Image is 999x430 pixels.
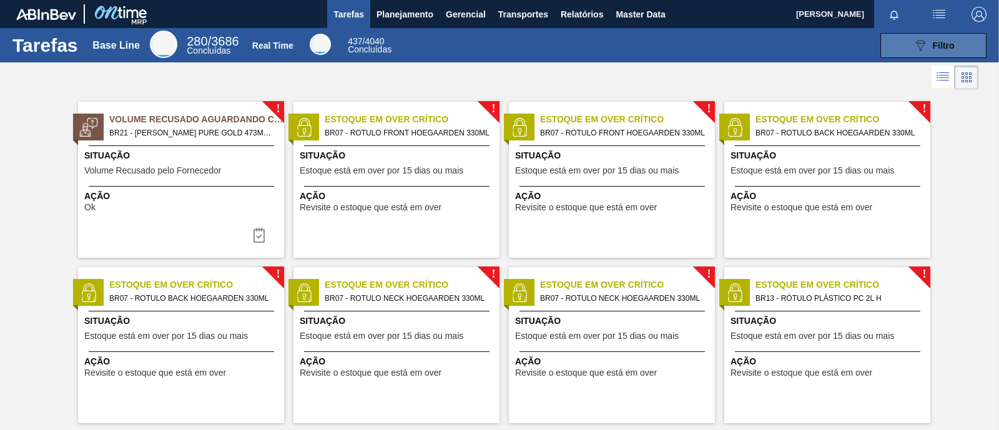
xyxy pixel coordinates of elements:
[731,203,872,212] span: Revisite o estoque que está em over
[510,283,529,302] img: status
[325,291,490,305] span: BR07 - ROTULO NECK HOEGAARDEN 330ML
[79,283,98,302] img: status
[300,166,463,175] span: Estoque está em over por 15 dias ou mais
[16,9,76,20] img: TNhmsLtSVTkK8tSr43FrP2fwEKptu5GPRR3wAAAABJRU5ErkJggg==
[300,368,441,378] span: Revisite o estoque que está em over
[515,315,712,328] span: Situação
[922,104,926,114] span: !
[515,355,712,368] span: Ação
[300,315,496,328] span: Situação
[755,113,930,126] span: Estoque em Over Crítico
[244,223,274,248] div: Completar tarefa: 29826852
[731,166,894,175] span: Estoque está em over por 15 dias ou mais
[491,270,495,279] span: !
[755,291,920,305] span: BR13 - RÓTULO PLÁSTICO PC 2L H
[348,44,391,54] span: Concluídas
[510,118,529,137] img: status
[300,190,496,203] span: Ação
[515,331,679,341] span: Estoque está em over por 15 dias ou mais
[276,270,280,279] span: !
[187,36,239,55] div: Base Line
[726,118,744,137] img: status
[187,34,207,48] span: 280
[109,126,274,140] span: BR21 - LATA STELLA PURE GOLD 473ML Volume - 617323
[731,355,927,368] span: Ação
[707,270,711,279] span: !
[874,6,914,23] button: Notificações
[955,66,978,89] div: Visão em Cards
[348,36,384,46] span: / 4040
[109,278,284,291] span: Estoque em Over Crítico
[300,149,496,162] span: Situação
[252,41,293,51] div: Real Time
[333,7,364,22] span: Tarefas
[84,331,248,341] span: Estoque está em over por 15 dias ou mais
[187,46,230,56] span: Concluídas
[150,31,177,58] div: Base Line
[540,113,715,126] span: Estoque em Over Crítico
[348,37,391,54] div: Real Time
[731,149,927,162] span: Situação
[276,104,280,114] span: !
[755,278,930,291] span: Estoque em Over Crítico
[84,149,281,162] span: Situação
[109,113,284,126] span: Volume Recusado Aguardando Ciência
[932,66,955,89] div: Visão em Lista
[348,36,362,46] span: 437
[79,118,98,137] img: status
[325,126,490,140] span: BR07 - ROTULO FRONT HOEGAARDEN 330ML
[84,203,96,212] span: Ok
[726,283,744,302] img: status
[252,228,267,243] img: icon-task-complete
[376,7,433,22] span: Planejamento
[731,368,872,378] span: Revisite o estoque que está em over
[731,331,894,341] span: Estoque está em over por 15 dias ou mais
[755,126,920,140] span: BR07 - ROTULO BACK HOEGAARDEN 330ML
[109,291,274,305] span: BR07 - ROTULO BACK HOEGAARDEN 330ML
[932,7,947,22] img: userActions
[731,190,927,203] span: Ação
[491,104,495,114] span: !
[515,368,657,378] span: Revisite o estoque que está em over
[540,126,705,140] span: BR07 - ROTULO FRONT HOEGAARDEN 330ML
[880,33,987,58] button: Filtro
[244,223,274,248] button: icon-task-complete
[731,315,927,328] span: Situação
[84,368,226,378] span: Revisite o estoque que está em over
[92,40,140,51] div: Base Line
[295,283,313,302] img: status
[707,104,711,114] span: !
[84,315,281,328] span: Situação
[616,7,665,22] span: Master Data
[310,34,331,55] div: Real Time
[300,331,463,341] span: Estoque está em over por 15 dias ou mais
[515,166,679,175] span: Estoque está em over por 15 dias ou mais
[187,34,239,48] span: / 3686
[12,38,78,52] h1: Tarefas
[972,7,987,22] img: Logout
[561,7,603,22] span: Relatórios
[515,190,712,203] span: Ação
[540,291,705,305] span: BR07 - ROTULO NECK HOEGAARDEN 330ML
[300,355,496,368] span: Ação
[300,203,441,212] span: Revisite o estoque que está em over
[325,113,499,126] span: Estoque em Over Crítico
[540,278,715,291] span: Estoque em Over Crítico
[325,278,499,291] span: Estoque em Over Crítico
[295,118,313,137] img: status
[84,166,221,175] span: Volume Recusado pelo Fornecedor
[84,355,281,368] span: Ação
[515,203,657,212] span: Revisite o estoque que está em over
[933,41,955,51] span: Filtro
[84,190,281,203] span: Ação
[446,7,486,22] span: Gerencial
[515,149,712,162] span: Situação
[498,7,548,22] span: Transportes
[922,270,926,279] span: !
